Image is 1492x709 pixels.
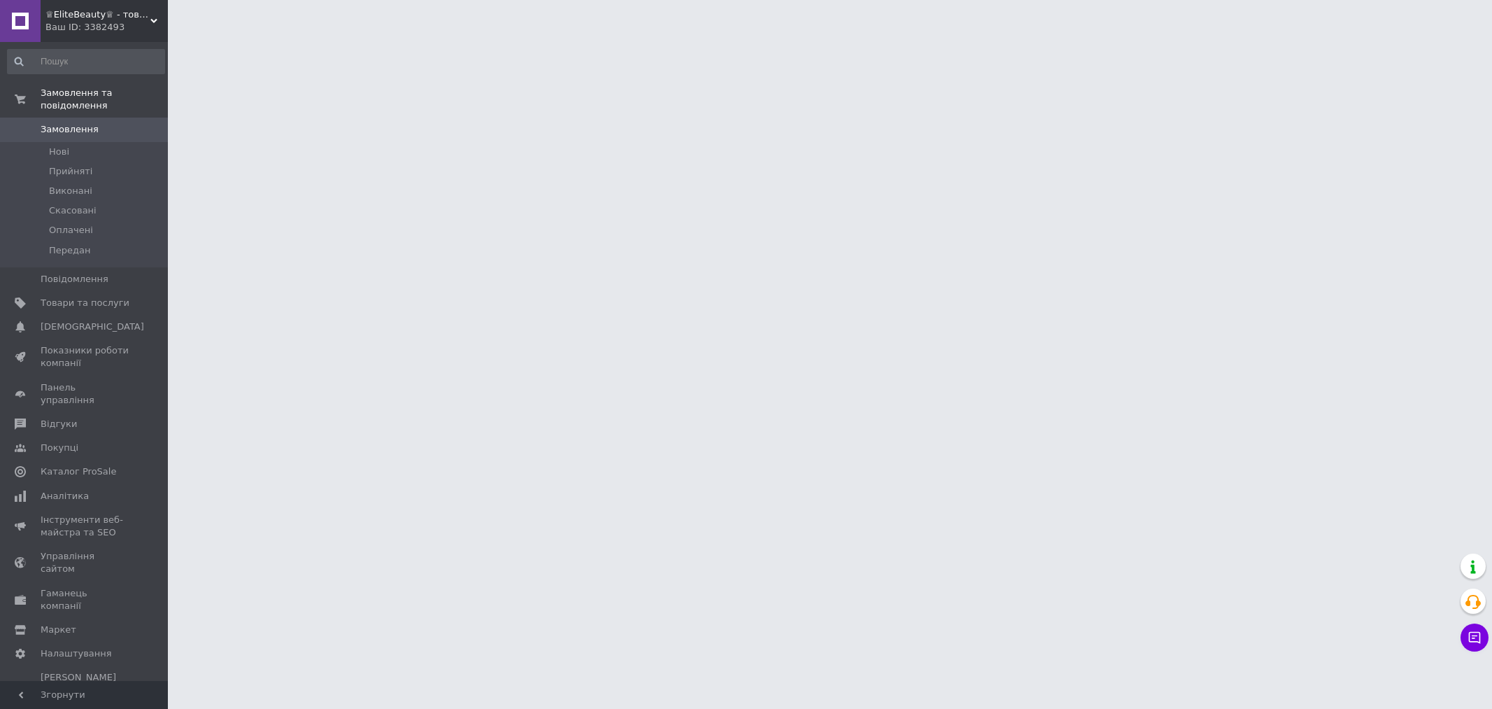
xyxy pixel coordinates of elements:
span: Товари та послуги [41,297,129,309]
span: Аналітика [41,490,89,503]
span: Покупці [41,442,78,454]
span: Відгуки [41,418,77,430]
span: Замовлення та повідомлення [41,87,168,112]
span: Скасовані [49,204,97,217]
span: Маркет [41,624,76,636]
span: Показники роботи компанії [41,344,129,370]
span: Нові [49,146,69,158]
span: Прийняті [49,165,92,178]
span: Налаштування [41,647,112,660]
span: Каталог ProSale [41,465,116,478]
span: Панель управління [41,381,129,407]
div: Ваш ID: 3382493 [45,21,168,34]
span: Гаманець компанії [41,587,129,612]
button: Чат з покупцем [1461,624,1489,652]
input: Пошук [7,49,165,74]
span: Виконані [49,185,92,197]
span: Передан [49,244,90,257]
span: Управління сайтом [41,550,129,575]
span: Інструменти веб-майстра та SEO [41,514,129,539]
span: Оплачені [49,224,93,237]
span: [DEMOGRAPHIC_DATA] [41,321,144,333]
span: Замовлення [41,123,99,136]
span: ♕EliteBeauty♕ - товари для твоєї краси ;) [45,8,150,21]
span: Повідомлення [41,273,108,286]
